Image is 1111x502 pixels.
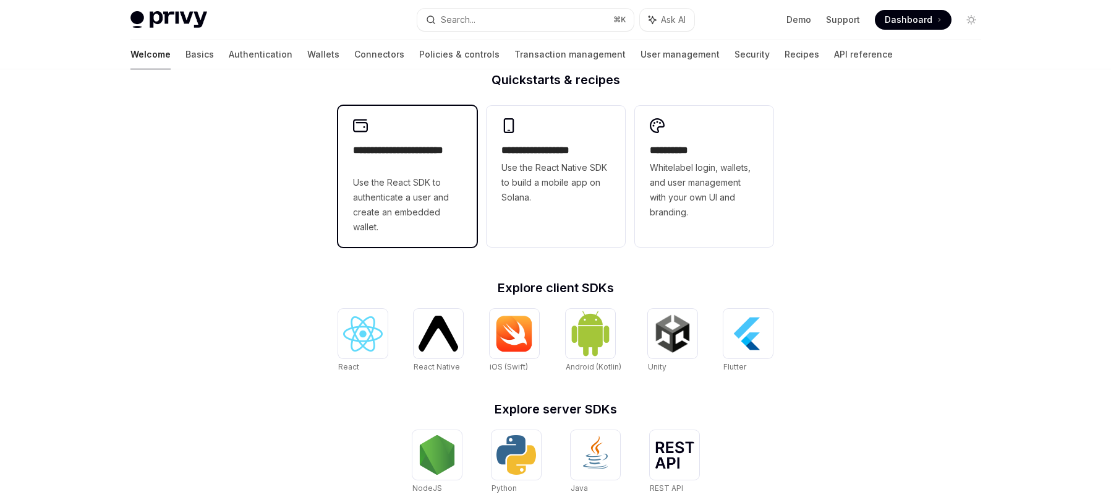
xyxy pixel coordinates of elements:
a: Authentication [229,40,292,69]
img: NodeJS [417,435,457,475]
div: Search... [441,12,475,27]
span: Java [571,483,588,493]
a: Dashboard [875,10,951,30]
a: User management [641,40,720,69]
a: Connectors [354,40,404,69]
a: REST APIREST API [650,430,699,495]
a: iOS (Swift)iOS (Swift) [490,309,539,373]
button: Ask AI [640,9,694,31]
a: Recipes [785,40,819,69]
span: Python [492,483,517,493]
img: React Native [419,316,458,351]
img: REST API [655,441,694,469]
img: Flutter [728,314,768,353]
img: iOS (Swift) [495,315,534,352]
h2: Explore server SDKs [338,403,773,415]
img: React [343,316,383,352]
a: **** *****Whitelabel login, wallets, and user management with your own UI and branding. [635,106,773,247]
a: UnityUnity [648,309,697,373]
img: light logo [130,11,207,28]
span: React Native [414,362,460,371]
a: FlutterFlutter [723,309,773,373]
button: Toggle dark mode [961,10,981,30]
span: Flutter [723,362,746,371]
button: Search...⌘K [417,9,634,31]
img: Android (Kotlin) [571,310,610,357]
img: Java [576,435,615,475]
a: Welcome [130,40,171,69]
a: Wallets [307,40,339,69]
a: Security [734,40,770,69]
a: React NativeReact Native [414,309,463,373]
a: ReactReact [338,309,388,373]
span: NodeJS [412,483,442,493]
a: Support [826,14,860,26]
a: API reference [834,40,893,69]
h2: Explore client SDKs [338,282,773,294]
span: Use the React SDK to authenticate a user and create an embedded wallet. [353,175,462,235]
span: REST API [650,483,683,493]
span: Dashboard [885,14,932,26]
h2: Quickstarts & recipes [338,74,773,86]
span: iOS (Swift) [490,362,528,371]
a: Basics [185,40,214,69]
span: Whitelabel login, wallets, and user management with your own UI and branding. [650,160,759,220]
span: Use the React Native SDK to build a mobile app on Solana. [501,160,610,205]
img: Unity [653,314,692,353]
a: **** **** **** ***Use the React Native SDK to build a mobile app on Solana. [487,106,625,247]
a: Policies & controls [419,40,500,69]
span: ⌘ K [613,15,626,25]
span: React [338,362,359,371]
a: Demo [786,14,811,26]
span: Unity [648,362,666,371]
img: Python [496,435,536,475]
a: NodeJSNodeJS [412,430,462,495]
span: Android (Kotlin) [566,362,621,371]
a: Transaction management [514,40,626,69]
a: PythonPython [492,430,541,495]
a: JavaJava [571,430,620,495]
a: Android (Kotlin)Android (Kotlin) [566,309,621,373]
span: Ask AI [661,14,686,26]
